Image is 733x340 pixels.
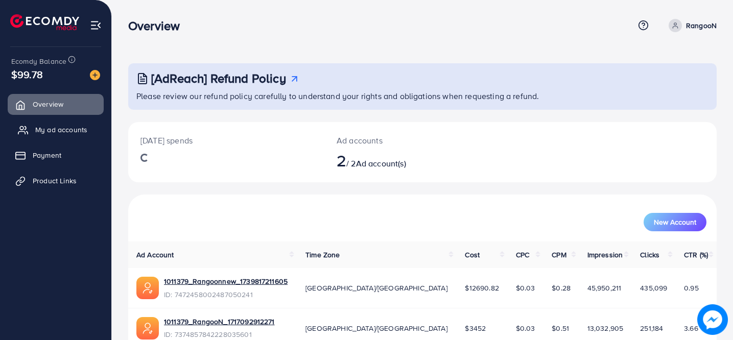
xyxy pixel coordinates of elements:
[644,213,706,231] button: New Account
[35,125,87,135] span: My ad accounts
[90,70,100,80] img: image
[684,323,698,333] span: 3.66
[8,145,104,165] a: Payment
[665,19,717,32] a: RangooN
[552,323,569,333] span: $0.51
[654,218,696,226] span: New Account
[151,71,286,86] h3: [AdReach] Refund Policy
[136,277,159,299] img: ic-ads-acc.e4c84228.svg
[552,250,566,260] span: CPM
[587,323,624,333] span: 13,032,905
[305,283,447,293] span: [GEOGRAPHIC_DATA]/[GEOGRAPHIC_DATA]
[33,99,63,109] span: Overview
[140,134,312,147] p: [DATE] spends
[465,323,486,333] span: $3452
[337,151,459,170] h2: / 2
[640,283,667,293] span: 435,099
[33,176,77,186] span: Product Links
[164,289,288,300] span: ID: 7472458002487050241
[356,158,406,169] span: Ad account(s)
[640,250,659,260] span: Clicks
[11,56,66,66] span: Ecomdy Balance
[516,323,535,333] span: $0.03
[136,90,711,102] p: Please review our refund policy carefully to understand your rights and obligations when requesti...
[587,283,622,293] span: 45,950,211
[516,283,535,293] span: $0.03
[164,329,275,339] span: ID: 7374857842228035601
[465,283,499,293] span: $12690.82
[337,149,346,172] span: 2
[465,250,480,260] span: Cost
[552,283,571,293] span: $0.28
[128,18,188,33] h3: Overview
[164,317,275,327] a: 1011379_RangooN_1717092912271
[337,134,459,147] p: Ad accounts
[8,171,104,191] a: Product Links
[516,250,529,260] span: CPC
[305,323,447,333] span: [GEOGRAPHIC_DATA]/[GEOGRAPHIC_DATA]
[11,67,43,82] span: $99.78
[684,250,708,260] span: CTR (%)
[8,94,104,114] a: Overview
[33,150,61,160] span: Payment
[587,250,623,260] span: Impression
[698,305,728,335] img: image
[640,323,663,333] span: 251,184
[684,283,699,293] span: 0.95
[136,317,159,339] img: ic-ads-acc.e4c84228.svg
[10,14,79,30] img: logo
[90,19,102,31] img: menu
[8,119,104,140] a: My ad accounts
[305,250,340,260] span: Time Zone
[686,19,717,32] p: RangooN
[136,250,174,260] span: Ad Account
[164,276,288,286] a: 1011379_Rangoonnew_1739817211605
